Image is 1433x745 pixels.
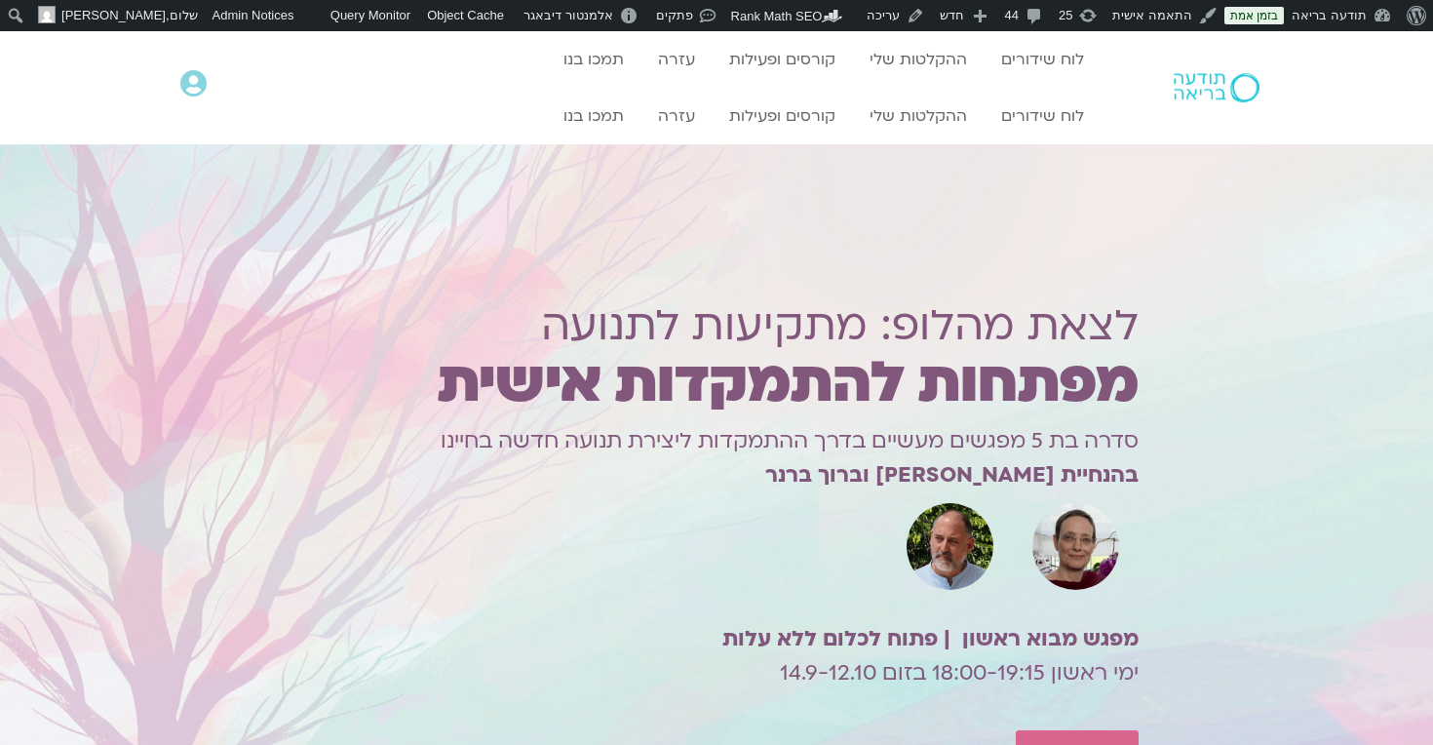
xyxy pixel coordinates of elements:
p: סדרה בת 5 מפגשים מעשיים בדרך ההתמקדות ליצירת תנועה חדשה בחיינו [294,424,1139,458]
a: בזמן אמת [1224,7,1284,24]
span: Rank Math SEO [731,9,823,23]
a: תמכו בנו [554,41,634,78]
p: ימי ראשון 18:00-19:15 בזום 14.9-12.10 [294,656,1139,690]
a: עזרה [648,41,705,78]
img: תודעה בריאה [1174,73,1259,102]
a: תמכו בנו [554,98,634,135]
a: קורסים ופעילות [719,98,845,135]
b: מפגש מבוא ראשון | פתוח לכלום ללא עלות [722,624,1139,653]
span: [PERSON_NAME] [61,8,166,22]
a: ההקלטות שלי [860,98,977,135]
a: לוח שידורים [991,98,1094,135]
h1: לצאת מהלופ: מתקיעות לתנועה [294,301,1139,350]
a: קורסים ופעילות [719,41,845,78]
b: בהנחיית [PERSON_NAME] וברוך ברנר [765,460,1139,490]
h1: מפתחות להתמקדות אישית [294,361,1139,406]
a: לוח שידורים [991,41,1094,78]
a: ההקלטות שלי [860,41,977,78]
a: עזרה [648,98,705,135]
